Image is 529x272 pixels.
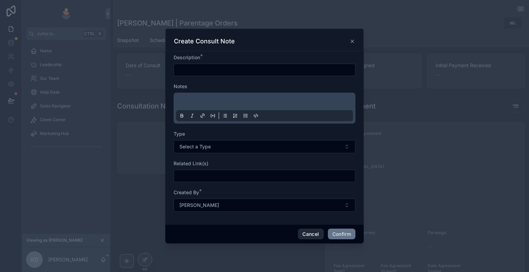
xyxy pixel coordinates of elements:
button: Select Button [174,199,355,212]
span: Related Link(s) [174,160,208,166]
span: [PERSON_NAME] [179,202,219,209]
button: Select Button [174,140,355,153]
h3: Create Consult Note [174,37,235,45]
button: Cancel [298,229,323,240]
span: Select a Type [179,143,211,150]
span: Type [174,131,185,137]
button: Confirm [328,229,355,240]
span: Description [174,54,200,60]
span: Created By [174,189,199,195]
span: Notes [174,83,187,89]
